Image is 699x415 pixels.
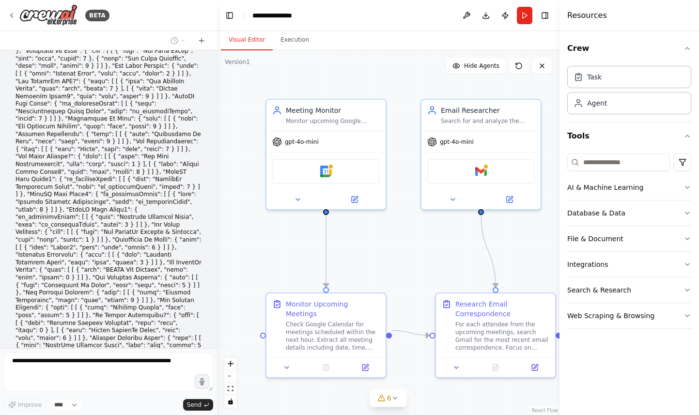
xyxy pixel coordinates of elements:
[223,9,236,22] button: Hide left sidebar
[18,401,42,409] span: Improve
[567,62,691,122] div: Crew
[19,4,78,26] img: Logo
[567,200,691,226] button: Database & Data
[475,362,516,373] button: No output available
[567,10,607,21] h4: Resources
[587,72,602,82] div: Task
[306,362,347,373] button: No output available
[567,208,625,218] div: Database & Data
[286,106,380,115] div: Meeting Monitor
[420,99,542,210] div: Email ResearcherSearch for and analyze the most recent email correspondence with meeting attendee...
[348,362,382,373] button: Open in side panel
[183,399,213,411] button: Send
[167,35,190,46] button: Switch to previous chat
[441,117,535,125] div: Search for and analyze the most recent email correspondence with meeting attendees to provide con...
[567,175,691,200] button: AI & Machine Learning
[195,374,209,389] button: Click to speak your automation idea
[464,62,499,70] span: Hide Agents
[4,399,46,411] button: Improve
[567,35,691,62] button: Crew
[252,11,302,20] nav: breadcrumb
[567,226,691,251] button: File & Document
[392,326,430,340] g: Edge from 766b2a66-247d-4bda-9411-47db14c17760 to a9aad258-3734-4f14-a453-59ce4653ef97
[273,30,317,50] button: Execution
[567,150,691,337] div: Tools
[225,58,250,66] div: Version 1
[224,370,237,383] button: zoom out
[321,215,331,287] g: Edge from f696d4a5-6d87-4af8-b628-b2f95068e094 to 766b2a66-247d-4bda-9411-47db14c17760
[567,234,623,244] div: File & Document
[518,362,551,373] button: Open in side panel
[221,30,273,50] button: Visual Editor
[327,194,382,205] button: Open in side panel
[224,357,237,370] button: zoom in
[224,395,237,408] button: toggle interactivity
[387,393,391,403] span: 6
[440,138,474,146] span: gpt-4o-mini
[567,183,643,192] div: AI & Machine Learning
[476,215,500,287] g: Edge from c88b42b0-f3a7-442d-81e9-7a217b0adce5 to a9aad258-3734-4f14-a453-59ce4653ef97
[567,277,691,303] button: Search & Research
[587,98,607,108] div: Agent
[85,10,109,21] div: BETA
[567,260,608,269] div: Integrations
[455,321,549,352] div: For each attendee from the upcoming meetings, search Gmail for the most recent email corresponden...
[567,285,631,295] div: Search & Research
[567,252,691,277] button: Integrations
[455,299,549,319] div: Research Email Correspondence
[567,303,691,328] button: Web Scraping & Browsing
[482,194,537,205] button: Open in side panel
[286,299,380,319] div: Monitor Upcoming Meetings
[286,321,380,352] div: Check Google Calendar for meetings scheduled within the next hour. Extract all meeting details in...
[194,35,209,46] button: Start a new chat
[538,9,552,22] button: Hide right sidebar
[567,311,654,321] div: Web Scraping & Browsing
[532,408,558,413] a: React Flow attribution
[224,383,237,395] button: fit view
[475,166,487,177] img: Gmail
[265,99,387,210] div: Meeting MonitorMonitor upcoming Google Calendar meetings within the next hour and extract attende...
[567,123,691,150] button: Tools
[285,138,319,146] span: gpt-4o-mini
[447,58,505,74] button: Hide Agents
[224,357,237,408] div: React Flow controls
[187,401,202,409] span: Send
[320,166,332,177] img: Google Calendar
[286,117,380,125] div: Monitor upcoming Google Calendar meetings within the next hour and extract attendee information f...
[441,106,535,115] div: Email Researcher
[370,389,407,407] button: 6
[265,292,387,378] div: Monitor Upcoming MeetingsCheck Google Calendar for meetings scheduled within the next hour. Extra...
[435,292,556,378] div: Research Email CorrespondenceFor each attendee from the upcoming meetings, search Gmail for the m...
